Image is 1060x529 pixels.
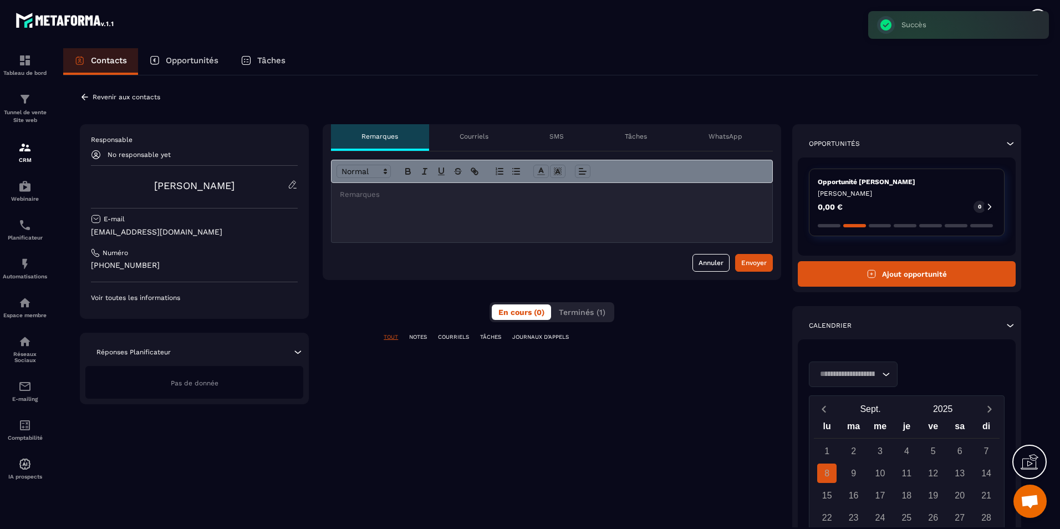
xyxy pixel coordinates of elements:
div: je [893,419,920,438]
div: ma [840,419,867,438]
span: Pas de donnée [171,379,218,387]
p: WhatsApp [709,132,742,141]
img: email [18,380,32,393]
div: Search for option [809,362,898,387]
div: Envoyer [741,257,767,268]
img: formation [18,93,32,106]
p: Webinaire [3,196,47,202]
div: 8 [817,464,837,483]
p: TOUT [384,333,398,341]
p: E-mailing [3,396,47,402]
a: accountantaccountantComptabilité [3,410,47,449]
a: formationformationCRM [3,133,47,171]
div: 16 [844,486,863,505]
a: emailemailE-mailing [3,372,47,410]
div: 6 [950,441,970,461]
p: Contacts [91,55,127,65]
p: COURRIELS [438,333,469,341]
img: automations [18,457,32,471]
div: 21 [977,486,996,505]
p: Planificateur [3,235,47,241]
p: SMS [549,132,564,141]
button: Next month [979,401,1000,416]
div: 26 [924,508,943,527]
div: 11 [897,464,916,483]
div: 19 [924,486,943,505]
div: 9 [844,464,863,483]
button: Annuler [692,254,730,272]
button: Open years overlay [906,399,979,419]
div: 25 [897,508,916,527]
span: En cours (0) [498,308,544,317]
p: Revenir aux contacts [93,93,160,101]
a: automationsautomationsEspace membre [3,288,47,327]
p: Courriels [460,132,488,141]
button: Ajout opportunité [798,261,1016,287]
p: E-mail [104,215,125,223]
div: ve [920,419,946,438]
div: 28 [977,508,996,527]
p: Espace membre [3,312,47,318]
button: Terminés (1) [552,304,612,320]
img: automations [18,180,32,193]
p: Tâches [257,55,286,65]
div: 12 [924,464,943,483]
p: No responsable yet [108,151,171,159]
p: Voir toutes les informations [91,293,298,302]
p: Opportunités [166,55,218,65]
a: automationsautomationsWebinaire [3,171,47,210]
div: 18 [897,486,916,505]
div: di [973,419,1000,438]
button: En cours (0) [492,304,551,320]
p: Tâches [625,132,647,141]
div: 23 [844,508,863,527]
p: JOURNAUX D'APPELS [512,333,569,341]
div: 27 [950,508,970,527]
p: [PHONE_NUMBER] [91,260,298,271]
a: schedulerschedulerPlanificateur [3,210,47,249]
img: automations [18,296,32,309]
p: Calendrier [809,321,852,330]
p: Automatisations [3,273,47,279]
input: Search for option [816,368,879,380]
div: 2 [844,441,863,461]
a: formationformationTableau de bord [3,45,47,84]
p: Responsable [91,135,298,144]
div: 4 [897,441,916,461]
div: 17 [870,486,890,505]
p: 0,00 € [818,203,843,211]
p: Opportunité [PERSON_NAME] [818,177,996,186]
div: 22 [817,508,837,527]
div: 10 [870,464,890,483]
p: Comptabilité [3,435,47,441]
div: 20 [950,486,970,505]
p: Réponses Planificateur [96,348,171,357]
div: 14 [977,464,996,483]
button: Envoyer [735,254,773,272]
span: Terminés (1) [559,308,605,317]
div: 7 [977,441,996,461]
img: accountant [18,419,32,432]
button: Previous month [814,401,834,416]
p: CRM [3,157,47,163]
p: NOTES [409,333,427,341]
a: formationformationTunnel de vente Site web [3,84,47,133]
div: sa [946,419,973,438]
div: 1 [817,441,837,461]
a: [PERSON_NAME] [154,180,235,191]
button: Open months overlay [834,399,907,419]
p: Remarques [361,132,398,141]
p: Opportunités [809,139,860,148]
div: 15 [817,486,837,505]
img: social-network [18,335,32,348]
p: Tunnel de vente Site web [3,109,47,124]
p: Numéro [103,248,128,257]
img: logo [16,10,115,30]
a: automationsautomationsAutomatisations [3,249,47,288]
p: IA prospects [3,474,47,480]
div: 13 [950,464,970,483]
a: Contacts [63,48,138,75]
div: 3 [870,441,890,461]
div: Ouvrir le chat [1013,485,1047,518]
p: [EMAIL_ADDRESS][DOMAIN_NAME] [91,227,298,237]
